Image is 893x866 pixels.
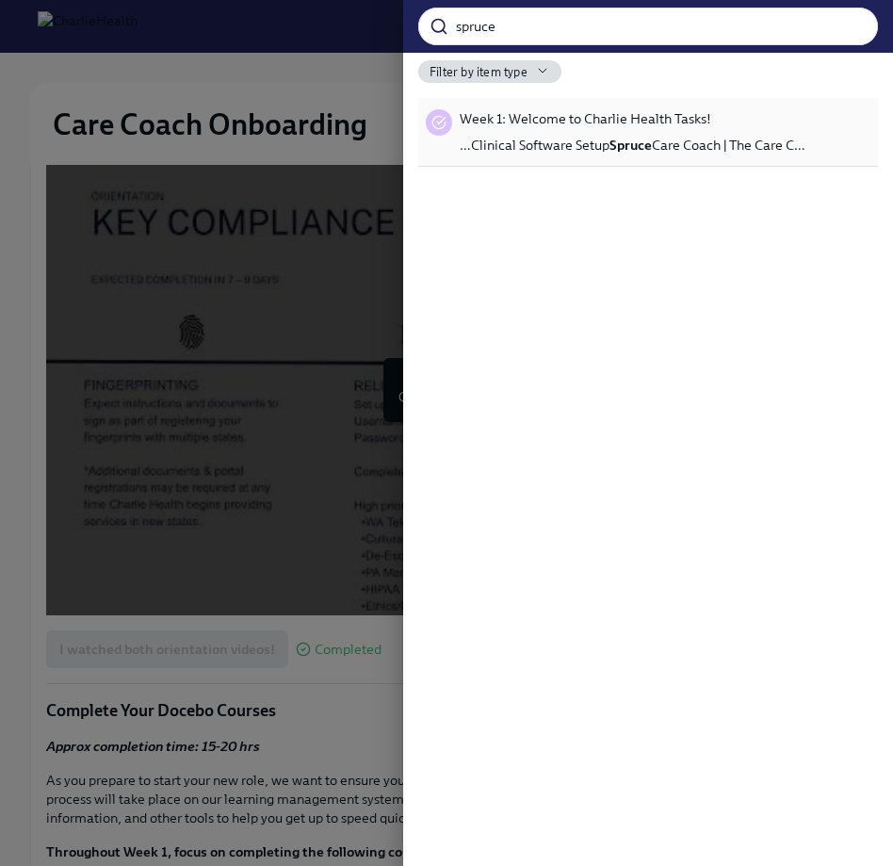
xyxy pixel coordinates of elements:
[430,63,528,81] span: Filter by item type
[418,98,878,167] div: Week 1: Welcome to Charlie Health Tasks!…Clinical Software SetupSpruceCare Coach | The Care C…
[418,60,561,83] button: Filter by item type
[426,109,452,136] div: Task
[460,109,711,128] span: Week 1: Welcome to Charlie Health Tasks!
[609,137,652,154] strong: Spruce
[460,136,805,155] span: …Clinical Software Setup Care Coach | The Care C…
